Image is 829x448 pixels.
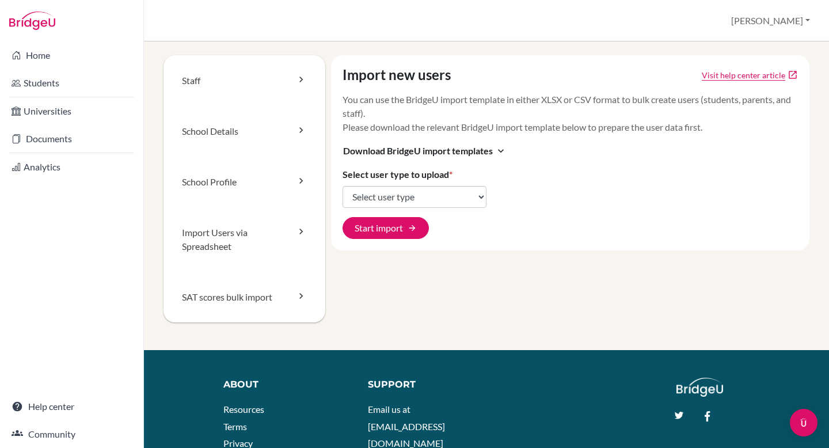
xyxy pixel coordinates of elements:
[2,127,141,150] a: Documents
[163,55,325,106] a: Staff
[408,223,417,233] span: arrow_forward
[2,395,141,418] a: Help center
[2,100,141,123] a: Universities
[343,93,798,134] p: You can use the BridgeU import template in either XLSX or CSV format to bulk create users (studen...
[223,404,264,415] a: Resources
[2,44,141,67] a: Home
[702,69,785,81] a: Click to open Tracking student registration article in a new tab
[495,145,507,157] i: expand_more
[163,157,325,207] a: School Profile
[9,12,55,30] img: Bridge-U
[788,70,798,80] a: open_in_new
[343,143,507,158] button: Download BridgeU import templatesexpand_more
[676,378,723,397] img: logo_white@2x-f4f0deed5e89b7ecb1c2cc34c3e3d731f90f0f143d5ea2071677605dd97b5244.png
[223,421,247,432] a: Terms
[163,106,325,157] a: School Details
[223,378,342,392] div: About
[343,67,451,83] h4: Import new users
[2,423,141,446] a: Community
[343,217,429,239] button: Start import
[343,144,493,158] span: Download BridgeU import templates
[2,155,141,179] a: Analytics
[790,409,817,436] div: Open Intercom Messenger
[163,272,325,322] a: SAT scores bulk import
[2,71,141,94] a: Students
[343,168,452,181] label: Select user type to upload
[726,10,815,32] button: [PERSON_NAME]
[368,378,476,392] div: Support
[163,207,325,272] a: Import Users via Spreadsheet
